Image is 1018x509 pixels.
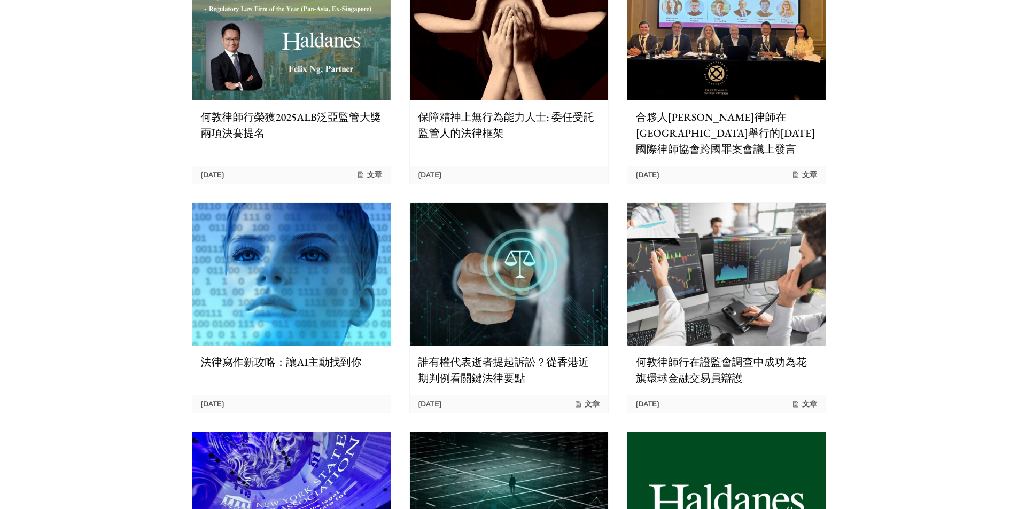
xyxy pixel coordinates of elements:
p: 法律寫作新攻略：讓AI主動找到你 [201,354,382,370]
time: [DATE] [636,170,659,179]
time: [DATE] [418,399,442,409]
a: 法律寫作新攻略：讓AI主動找到你 [DATE] [192,202,391,413]
time: [DATE] [418,170,442,179]
a: 誰有權代表逝者提起訴訟？從香港近期判例看關鍵法律要點 [DATE] 文章 [409,202,609,413]
p: 誰有權代表逝者提起訴訟？從香港近期判例看關鍵法律要點 [418,354,600,386]
a: 何敦律師行在證監會調查中成功為花旗環球金融交易員辯護 [DATE] 文章 [627,202,826,413]
span: 文章 [356,170,382,179]
time: [DATE] [201,170,224,179]
p: 保障精神上無行為能力人士: 委任受託監管人的法律框架 [418,109,600,141]
time: [DATE] [636,399,659,409]
p: 合夥人[PERSON_NAME]律師在[GEOGRAPHIC_DATA]舉行的[DATE]國際律師協會跨國罪案會議上發言 [636,109,817,157]
p: 何敦律師行榮獲2025ALB泛亞監管大獎兩項決賽提名 [201,109,382,141]
p: 何敦律師行在證監會調查中成功為花旗環球金融交易員辯護 [636,354,817,386]
span: 文章 [791,399,817,409]
time: [DATE] [201,399,224,409]
span: 文章 [791,170,817,179]
span: 文章 [574,399,600,409]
